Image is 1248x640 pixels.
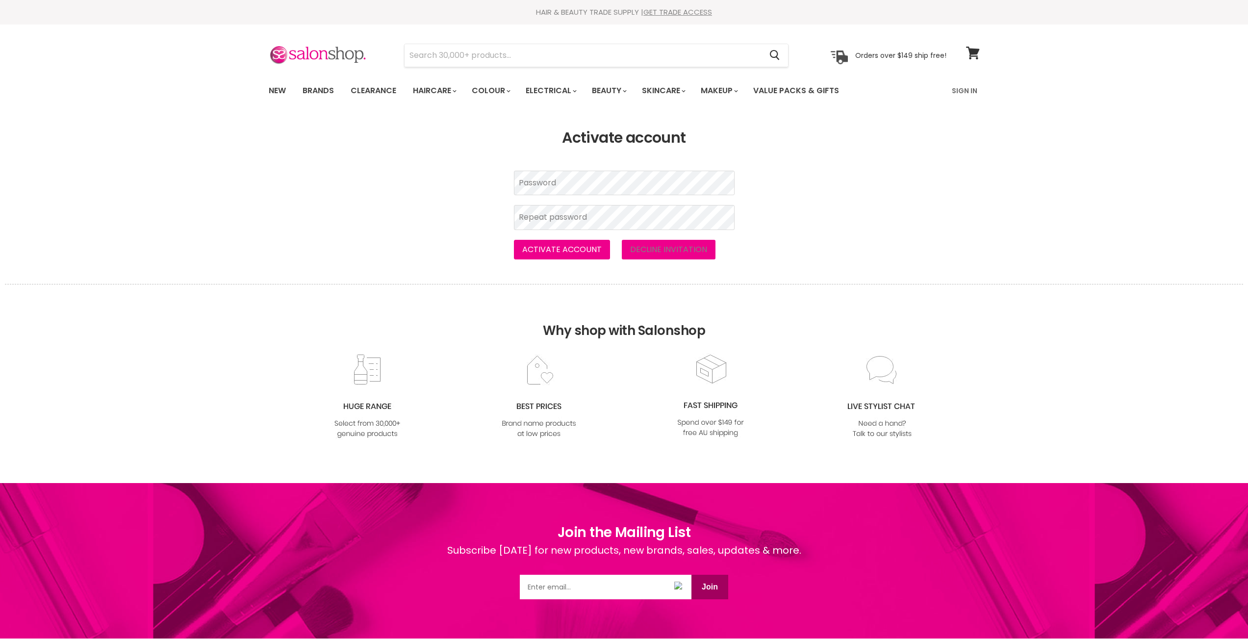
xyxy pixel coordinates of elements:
a: Sign In [946,80,983,101]
button: Join [691,575,728,599]
h2: Why shop with Salonshop [5,284,1243,353]
nav: Main [256,77,992,105]
input: Email [520,575,691,599]
img: fast.jpg [671,353,750,439]
a: Value Packs & Gifts [746,80,846,101]
a: Brands [295,80,341,101]
a: Electrical [518,80,583,101]
img: prices.jpg [499,354,579,440]
img: range2_8cf790d4-220e-469f-917d-a18fed3854b6.jpg [328,354,407,440]
a: Colour [464,80,516,101]
button: Search [762,44,788,67]
h1: Activate account [269,129,980,147]
img: productIconColored.f2433d9a.svg [674,582,682,593]
p: Orders over $149 ship free! [855,51,946,59]
a: GET TRADE ACCESS [643,7,712,17]
input: Search [405,44,762,67]
form: Product [404,44,789,67]
a: Clearance [343,80,404,101]
div: Subscribe [DATE] for new products, new brands, sales, updates & more. [447,543,801,575]
a: Decline invitation [622,240,715,259]
h1: Join the Mailing List [447,522,801,543]
a: New [261,80,293,101]
button: Activate account [514,240,610,259]
a: Skincare [635,80,691,101]
img: chat_c0a1c8f7-3133-4fc6-855f-7264552747f6.jpg [842,354,922,440]
a: Beauty [585,80,633,101]
a: Haircare [406,80,462,101]
div: HAIR & BEAUTY TRADE SUPPLY | [256,7,992,17]
a: Makeup [693,80,744,101]
ul: Main menu [261,77,896,105]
